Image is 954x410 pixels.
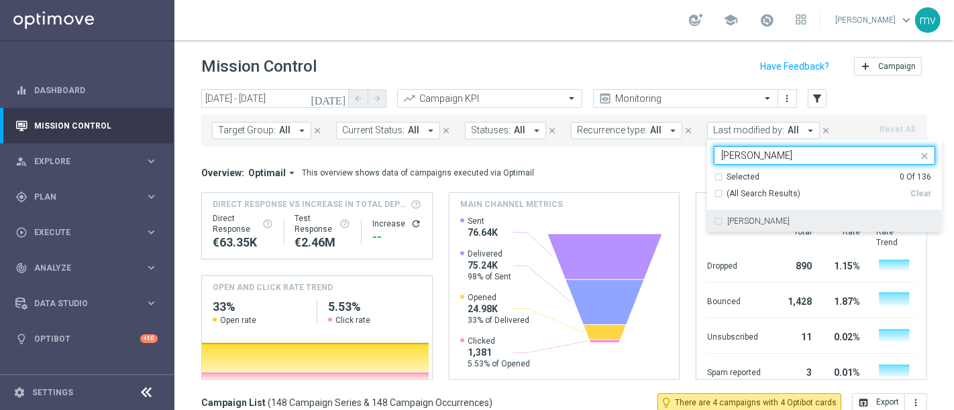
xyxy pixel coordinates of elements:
button: close [918,148,929,159]
span: 24.98K [468,303,529,315]
button: Current Status: All arrow_drop_down [336,122,440,139]
i: [DATE] [311,92,347,105]
span: Open rate [220,315,256,326]
span: 98% of Sent [468,271,511,282]
i: close [684,126,693,135]
i: arrow_drop_down [296,125,308,137]
div: Data Studio keyboard_arrow_right [15,298,158,309]
i: more_vert [782,93,793,104]
span: Click rate [335,315,370,326]
a: Mission Control [34,108,158,143]
i: play_circle_outline [15,226,28,238]
button: play_circle_outline Execute keyboard_arrow_right [15,227,158,238]
i: close [313,126,322,135]
span: (All Search Results) [727,188,800,200]
button: equalizer Dashboard [15,85,158,96]
div: Plan [15,191,145,203]
h1: Mission Control [201,57,317,76]
i: arrow_forward [372,94,382,103]
i: close [547,126,557,135]
div: 3 [777,360,812,382]
div: mariafrancesca visciano [714,210,935,232]
span: Explore [34,157,145,165]
button: lightbulb Optibot +10 [15,334,158,344]
button: person_search Explore keyboard_arrow_right [15,156,158,167]
span: 5.53% of Opened [468,358,530,369]
i: trending_up [403,92,416,105]
button: more_vert [781,90,794,107]
i: arrow_back [354,94,363,103]
i: add [860,61,871,72]
i: close [919,151,930,161]
div: 1.87% [828,289,860,311]
span: All [650,125,661,136]
span: Direct Response VS Increase In Total Deposit Amount [213,198,407,210]
span: 1,381 [468,346,530,358]
span: All [408,125,419,136]
span: ) [489,397,492,409]
span: Statuses: [471,125,511,136]
div: Rate Trend [876,226,916,248]
span: 148 Campaign Series & 148 Campaign Occurrences [271,397,489,409]
div: mv [915,7,941,33]
i: track_changes [15,262,28,274]
div: 0.02% [828,325,860,346]
span: Recurrence type: [577,125,647,136]
i: keyboard_arrow_right [145,261,158,274]
div: Dropped [707,254,761,275]
i: preview [598,92,612,105]
h4: OPEN AND CLICK RATE TREND [213,281,333,293]
button: Target Group: All arrow_drop_down [212,122,311,139]
i: person_search [15,155,28,167]
input: Have Feedback? [760,62,829,71]
div: €2,458,531 [295,234,350,251]
i: settings [13,387,25,399]
a: [PERSON_NAME]keyboard_arrow_down [834,10,915,30]
button: refresh [411,218,421,229]
span: Campaign [878,62,916,71]
span: Sent [468,216,498,226]
div: Bounced [707,289,761,311]
div: Dashboard [15,72,158,108]
i: filter_alt [811,92,823,105]
button: Last modified by: All arrow_drop_down [707,122,820,139]
span: All [279,125,290,136]
div: track_changes Analyze keyboard_arrow_right [15,263,158,273]
button: Statuses: All arrow_drop_down [465,122,546,139]
i: arrow_drop_down [804,125,816,137]
span: Current Status: [342,125,405,136]
h2: 33% [213,299,306,315]
span: Execute [34,228,145,236]
input: Select date range [201,89,349,108]
button: Recurrence type: All arrow_drop_down [571,122,682,139]
button: arrow_back [349,89,368,108]
label: [PERSON_NAME] [727,217,790,225]
div: Explore [15,155,145,167]
i: open_in_browser [858,397,869,408]
span: ( [268,397,271,409]
div: 11 [777,325,812,346]
div: Mission Control [15,108,158,143]
div: 1.15% [828,254,860,275]
div: Test Response [295,213,350,234]
span: There are 4 campaigns with 4 Optibot cards [675,397,837,409]
span: All [788,125,799,136]
span: 76.64K [468,226,498,238]
button: Mission Control [15,121,158,131]
div: 1,428 [777,289,812,311]
button: arrow_forward [368,89,386,108]
i: arrow_drop_down [667,125,679,137]
span: Delivered [468,249,511,259]
i: keyboard_arrow_right [145,297,158,310]
i: keyboard_arrow_right [145,226,158,238]
span: 75.24K [468,259,511,271]
button: gps_fixed Plan keyboard_arrow_right [15,192,158,202]
h3: Campaign List [201,397,492,409]
i: close [821,126,831,135]
i: lightbulb [15,333,28,345]
div: Execute [15,226,145,238]
i: gps_fixed [15,191,28,203]
div: Increase [372,218,421,229]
